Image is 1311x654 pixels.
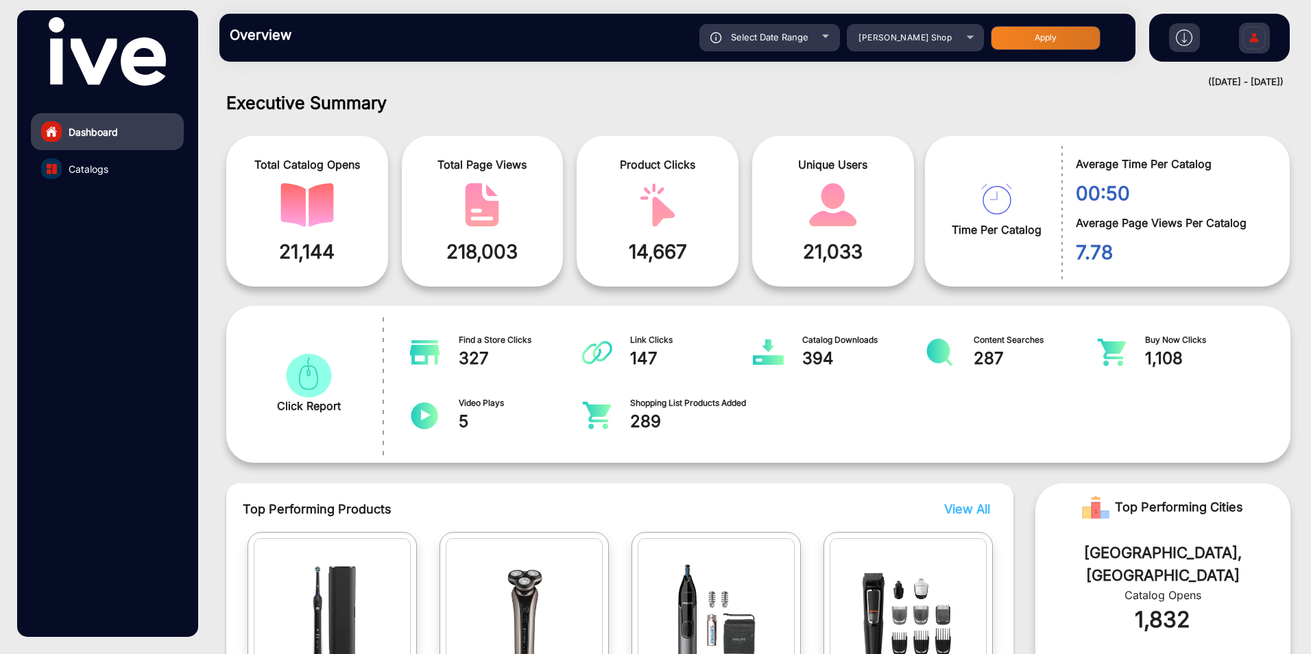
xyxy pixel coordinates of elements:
[1096,339,1127,366] img: catalog
[1082,494,1109,521] img: Rank image
[1145,334,1268,346] span: Buy Now Clicks
[409,402,440,429] img: catalog
[31,150,184,187] a: Catalogs
[409,339,440,366] img: catalog
[944,502,990,516] span: View All
[581,402,612,429] img: catalog
[631,183,684,227] img: catalog
[731,32,808,43] span: Select Date Range
[630,397,754,409] span: Shopping List Products Added
[1115,494,1243,521] span: Top Performing Cities
[974,346,1097,371] span: 287
[69,125,118,139] span: Dashboard
[581,339,612,366] img: catalog
[858,32,952,43] span: [PERSON_NAME] Shop
[243,500,818,518] span: Top Performing Products
[455,183,509,227] img: catalog
[47,164,57,174] img: catalog
[1076,179,1269,208] span: 00:50
[991,26,1100,50] button: Apply
[587,237,728,266] span: 14,667
[762,237,904,266] span: 21,033
[277,398,341,414] span: Click Report
[806,183,860,227] img: catalog
[1056,587,1270,603] div: Catalog Opens
[924,339,955,366] img: catalog
[630,346,754,371] span: 147
[459,409,582,434] span: 5
[237,237,378,266] span: 21,144
[630,409,754,434] span: 289
[1176,29,1192,46] img: h2download.svg
[412,237,553,266] span: 218,003
[412,156,553,173] span: Total Page Views
[753,339,784,366] img: catalog
[981,184,1012,215] img: catalog
[230,27,422,43] h3: Overview
[237,156,378,173] span: Total Catalog Opens
[459,397,582,409] span: Video Plays
[802,346,926,371] span: 394
[1076,238,1269,267] span: 7.78
[206,75,1284,89] div: ([DATE] - [DATE])
[710,32,722,43] img: icon
[280,183,334,227] img: catalog
[762,156,904,173] span: Unique Users
[1076,215,1269,231] span: Average Page Views Per Catalog
[69,162,108,176] span: Catalogs
[630,334,754,346] span: Link Clicks
[587,156,728,173] span: Product Clicks
[802,334,926,346] span: Catalog Downloads
[459,334,582,346] span: Find a Store Clicks
[1240,16,1268,64] img: Sign%20Up.svg
[31,113,184,150] a: Dashboard
[1056,542,1270,587] div: [GEOGRAPHIC_DATA], [GEOGRAPHIC_DATA]
[974,334,1097,346] span: Content Searches
[1145,346,1268,371] span: 1,108
[1076,156,1269,172] span: Average Time Per Catalog
[282,354,335,398] img: catalog
[45,125,58,138] img: home
[49,17,165,86] img: vmg-logo
[1056,603,1270,636] div: 1,832
[941,500,987,518] button: View All
[226,93,1290,113] h1: Executive Summary
[459,346,582,371] span: 327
